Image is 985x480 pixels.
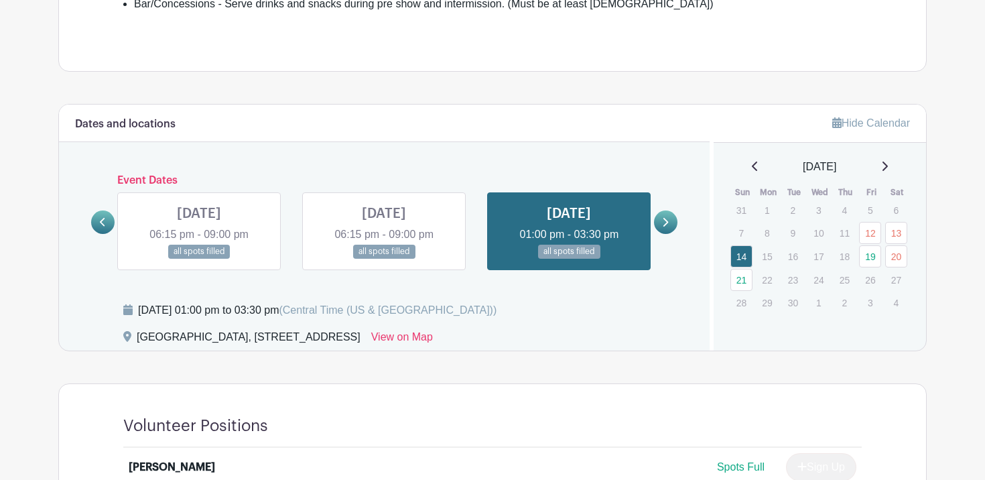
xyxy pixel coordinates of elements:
[730,223,752,243] p: 7
[885,222,907,244] a: 13
[885,292,907,313] p: 4
[884,186,911,199] th: Sat
[756,246,778,267] p: 15
[834,292,856,313] p: 2
[834,246,856,267] p: 18
[782,269,804,290] p: 23
[756,269,778,290] p: 22
[730,186,756,199] th: Sun
[782,223,804,243] p: 9
[807,269,830,290] p: 24
[859,200,881,221] p: 5
[807,223,830,243] p: 10
[730,269,752,291] a: 21
[834,269,856,290] p: 25
[129,459,215,475] div: [PERSON_NAME]
[885,200,907,221] p: 6
[75,118,176,131] h6: Dates and locations
[138,302,497,318] div: [DATE] 01:00 pm to 03:30 pm
[807,186,833,199] th: Wed
[123,416,268,436] h4: Volunteer Positions
[859,269,881,290] p: 26
[859,292,881,313] p: 3
[833,186,859,199] th: Thu
[782,246,804,267] p: 16
[834,223,856,243] p: 11
[803,159,836,175] span: [DATE]
[832,117,910,129] a: Hide Calendar
[807,200,830,221] p: 3
[137,329,360,351] div: [GEOGRAPHIC_DATA], [STREET_ADDRESS]
[885,269,907,290] p: 27
[115,174,654,187] h6: Event Dates
[730,292,752,313] p: 28
[807,246,830,267] p: 17
[717,461,765,473] span: Spots Full
[859,245,881,267] a: 19
[834,200,856,221] p: 4
[756,292,778,313] p: 29
[859,222,881,244] a: 12
[755,186,781,199] th: Mon
[371,329,433,351] a: View on Map
[782,292,804,313] p: 30
[781,186,807,199] th: Tue
[858,186,884,199] th: Fri
[782,200,804,221] p: 2
[279,304,497,316] span: (Central Time (US & [GEOGRAPHIC_DATA]))
[756,200,778,221] p: 1
[885,245,907,267] a: 20
[756,223,778,243] p: 8
[730,200,752,221] p: 31
[807,292,830,313] p: 1
[730,245,752,267] a: 14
